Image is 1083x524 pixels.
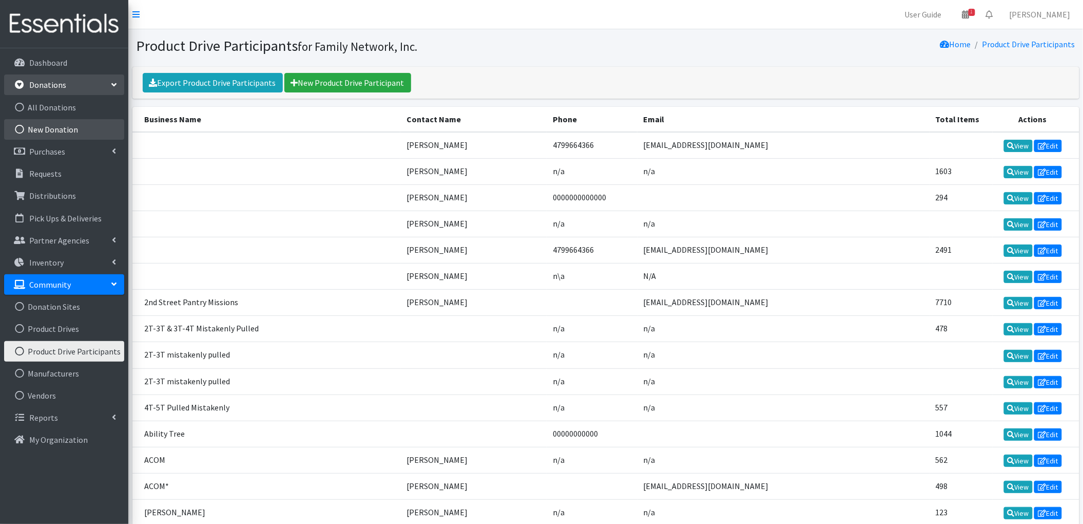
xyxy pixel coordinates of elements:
[1034,192,1062,204] a: Edit
[400,158,547,184] td: [PERSON_NAME]
[1034,166,1062,178] a: Edit
[4,407,124,428] a: Reports
[1004,350,1033,362] a: View
[547,395,637,421] td: n/a
[1034,376,1062,388] a: Edit
[1034,455,1062,467] a: Edit
[29,279,71,290] p: Community
[132,421,401,447] td: Ability Tree
[29,213,102,223] p: Pick Ups & Deliveries
[954,4,978,25] a: 1
[284,73,411,92] a: New Product Drive Participant
[29,169,62,179] p: Requests
[4,163,124,184] a: Requests
[637,264,930,290] td: N/A
[132,395,401,421] td: 4T-5T Pulled Mistakenly
[400,107,547,132] th: Contact Name
[4,429,124,450] a: My Organization
[298,39,418,54] small: for Family Network, Inc.
[132,342,401,368] td: 2T-3T mistakenly pulled
[547,107,637,132] th: Phone
[1034,350,1062,362] a: Edit
[4,230,124,251] a: Partner Agencies
[1004,192,1033,204] a: View
[400,264,547,290] td: [PERSON_NAME]
[29,80,66,90] p: Donations
[400,473,547,499] td: [PERSON_NAME]
[1004,140,1033,152] a: View
[637,395,930,421] td: n/a
[930,395,993,421] td: 557
[1034,481,1062,493] a: Edit
[1004,323,1033,335] a: View
[1004,166,1033,178] a: View
[637,107,930,132] th: Email
[1004,218,1033,231] a: View
[143,73,283,92] a: Export Product Drive Participants
[4,296,124,317] a: Donation Sites
[1004,402,1033,415] a: View
[637,447,930,473] td: n/a
[4,52,124,73] a: Dashboard
[637,290,930,316] td: [EMAIL_ADDRESS][DOMAIN_NAME]
[1034,297,1062,309] a: Edit
[637,211,930,237] td: n/a
[547,158,637,184] td: n/a
[940,39,971,49] a: Home
[400,290,547,316] td: [PERSON_NAME]
[1034,323,1062,335] a: Edit
[400,237,547,263] td: [PERSON_NAME]
[1004,507,1033,519] a: View
[547,264,637,290] td: n\a
[4,385,124,406] a: Vendors
[1004,245,1033,257] a: View
[1034,428,1062,441] a: Edit
[4,274,124,295] a: Community
[1004,297,1033,309] a: View
[982,39,1075,49] a: Product Drive Participants
[132,368,401,395] td: 2T-3T mistakenly pulled
[547,421,637,447] td: 00000000000
[4,185,124,206] a: Distributions
[547,342,637,368] td: n/a
[4,141,124,162] a: Purchases
[1004,428,1033,441] a: View
[4,74,124,95] a: Donations
[1004,481,1033,493] a: View
[4,252,124,273] a: Inventory
[1034,271,1062,283] a: Edit
[637,158,930,184] td: n/a
[930,290,993,316] td: 7710
[547,368,637,395] td: n/a
[1001,4,1079,25] a: [PERSON_NAME]
[637,368,930,395] td: n/a
[4,363,124,384] a: Manufacturers
[1034,507,1062,519] a: Edit
[4,208,124,229] a: Pick Ups & Deliveries
[547,184,637,211] td: 0000000000000
[29,435,88,445] p: My Organization
[29,413,58,423] p: Reports
[4,341,124,362] a: Product Drive Participants
[29,191,76,201] p: Distributions
[993,107,1079,132] th: Actions
[1034,140,1062,152] a: Edit
[29,58,67,68] p: Dashboard
[132,290,401,316] td: 2nd Street Pantry Missions
[29,257,64,268] p: Inventory
[132,473,401,499] td: ACOM*
[400,132,547,159] td: [PERSON_NAME]
[4,97,124,118] a: All Donations
[400,211,547,237] td: [PERSON_NAME]
[1034,218,1062,231] a: Edit
[547,132,637,159] td: 4799664366
[930,158,993,184] td: 1603
[4,119,124,140] a: New Donation
[1004,455,1033,467] a: View
[637,316,930,342] td: n/a
[4,7,124,41] img: HumanEssentials
[547,447,637,473] td: n/a
[897,4,950,25] a: User Guide
[1034,245,1062,257] a: Edit
[1034,402,1062,415] a: Edit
